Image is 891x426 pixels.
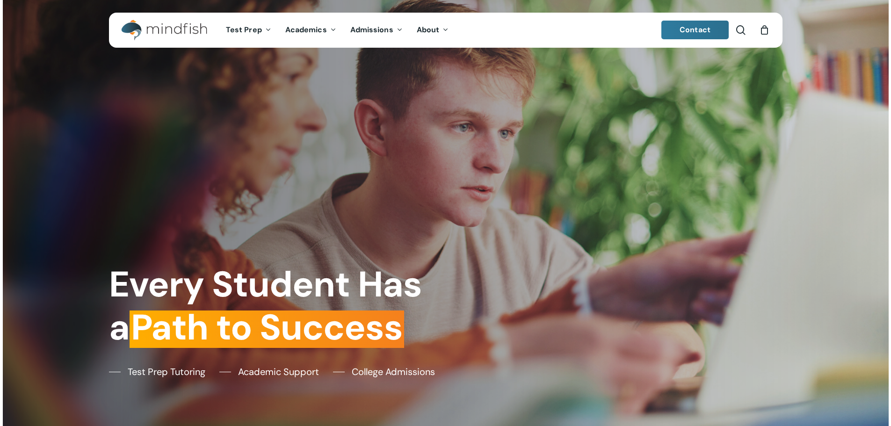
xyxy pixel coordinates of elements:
[352,365,435,379] span: College Admissions
[226,25,262,35] span: Test Prep
[333,365,435,379] a: College Admissions
[680,25,710,35] span: Contact
[410,26,456,34] a: About
[238,365,319,379] span: Academic Support
[219,365,319,379] a: Academic Support
[128,365,205,379] span: Test Prep Tutoring
[278,26,343,34] a: Academics
[219,13,456,48] nav: Main Menu
[130,304,404,351] em: Path to Success
[417,25,440,35] span: About
[109,263,439,349] h1: Every Student Has a
[109,13,782,48] header: Main Menu
[661,21,729,39] a: Contact
[285,25,327,35] span: Academics
[343,26,410,34] a: Admissions
[219,26,278,34] a: Test Prep
[350,25,393,35] span: Admissions
[109,365,205,379] a: Test Prep Tutoring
